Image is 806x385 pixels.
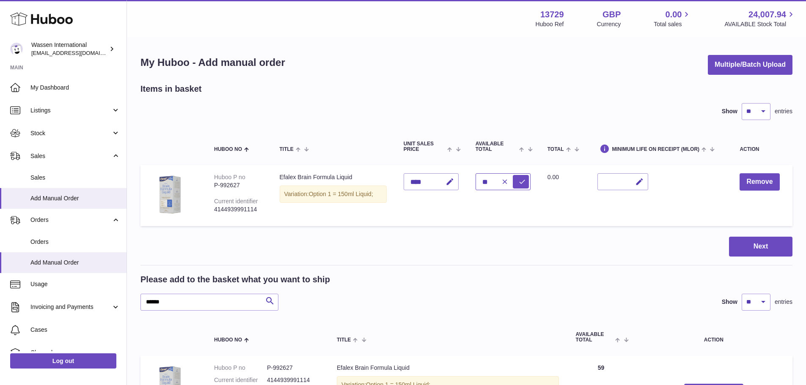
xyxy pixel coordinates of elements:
div: P-992627 [214,181,263,189]
th: Action [635,323,792,351]
span: Huboo no [214,337,242,343]
span: Channels [30,349,120,357]
button: Multiple/Batch Upload [708,55,792,75]
strong: GBP [602,9,621,20]
div: Currency [597,20,621,28]
span: Title [337,337,351,343]
span: entries [775,298,792,306]
span: Add Manual Order [30,259,120,267]
div: Wassen International [31,41,107,57]
span: entries [775,107,792,115]
span: My Dashboard [30,84,120,92]
span: [EMAIL_ADDRESS][DOMAIN_NAME] [31,49,124,56]
span: AVAILABLE Stock Total [724,20,796,28]
span: Listings [30,106,111,115]
div: Action [740,147,784,152]
button: Next [729,237,792,257]
span: 0.00 [666,9,682,20]
h2: Please add to the basket what you want to ship [140,274,330,285]
a: Log out [10,353,116,369]
span: Add Manual Order [30,194,120,202]
label: Show [722,298,737,306]
dt: Huboo P no [214,364,267,372]
div: Huboo Ref [536,20,564,28]
span: AVAILABLE Total [576,332,613,343]
img: Efalex Brain Formula Liquid [149,173,191,216]
button: Remove [740,173,779,191]
label: Show [722,107,737,115]
div: Huboo P no [214,174,245,180]
span: Stock [30,129,111,137]
span: Title [280,147,294,152]
span: Cases [30,326,120,334]
span: 24,007.94 [748,9,786,20]
span: Usage [30,280,120,288]
span: 0.00 [547,174,559,180]
span: Huboo no [214,147,242,152]
dd: 4144939991114 [267,376,320,384]
span: Total [547,147,564,152]
img: internalAdmin-13729@internal.huboo.com [10,43,23,55]
div: Current identifier [214,198,258,205]
span: Minimum Life On Receipt (MLOR) [612,147,699,152]
div: 4144939991114 [214,205,263,213]
td: Efalex Brain Formula Liquid [271,165,395,226]
a: 24,007.94 AVAILABLE Stock Total [724,9,796,28]
span: Total sales [654,20,691,28]
span: Option 1 = 150ml Liquid; [309,191,373,197]
span: Unit Sales Price [404,141,446,152]
span: Orders [30,216,111,224]
h2: Items in basket [140,83,202,95]
span: AVAILABLE Total [476,141,517,152]
span: Invoicing and Payments [30,303,111,311]
a: 0.00 Total sales [654,9,691,28]
span: Sales [30,174,120,182]
dt: Current identifier [214,376,267,384]
div: Variation: [280,186,387,203]
h1: My Huboo - Add manual order [140,56,285,69]
dd: P-992627 [267,364,320,372]
span: Sales [30,152,111,160]
span: Orders [30,238,120,246]
strong: 13729 [540,9,564,20]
